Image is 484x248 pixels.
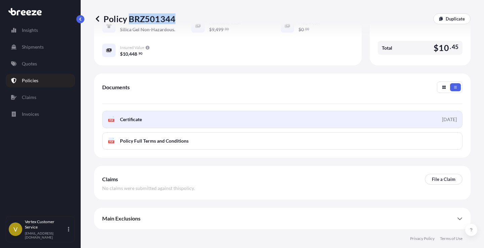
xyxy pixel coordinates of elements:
a: File a Claim [425,174,462,185]
div: [DATE] [442,116,457,123]
span: Policy Full Terms and Conditions [120,138,189,144]
p: Vertex Customer Service [25,219,67,230]
a: PDFPolicy Full Terms and Conditions [102,132,462,150]
text: PDF [109,119,114,121]
p: File a Claim [432,176,455,183]
a: Terms of Use [440,236,462,241]
span: $ [120,52,123,56]
span: . [137,52,138,55]
span: 10 [123,52,128,56]
p: [EMAIL_ADDRESS][DOMAIN_NAME] [25,231,67,239]
span: Documents [102,84,130,91]
span: 448 [129,52,137,56]
a: Shipments [6,40,75,54]
p: Policy BRZ501344 [94,13,175,24]
p: Claims [22,94,36,101]
span: . [450,45,451,49]
span: Total [382,45,392,51]
a: Duplicate [433,13,471,24]
p: Quotes [22,60,37,67]
span: 45 [452,45,458,49]
span: , [128,52,129,56]
a: Insights [6,23,75,37]
span: Certificate [120,116,142,123]
p: Invoices [22,111,39,117]
p: Insights [22,27,38,34]
a: PDFCertificate[DATE] [102,111,462,128]
span: Insured Value [120,45,144,50]
p: Policies [22,77,38,84]
span: $ [434,44,439,52]
span: 90 [138,52,143,55]
span: Main Exclusions [102,215,140,222]
p: Duplicate [446,15,465,22]
div: Main Exclusions [102,210,462,227]
a: Quotes [6,57,75,70]
span: Claims [102,176,118,183]
span: V [13,226,17,233]
a: Claims [6,91,75,104]
span: 10 [439,44,449,52]
a: Policies [6,74,75,87]
span: No claims were submitted against this policy . [102,185,195,192]
a: Invoices [6,107,75,121]
p: Shipments [22,44,44,50]
text: PDF [109,141,114,143]
a: Privacy Policy [410,236,435,241]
